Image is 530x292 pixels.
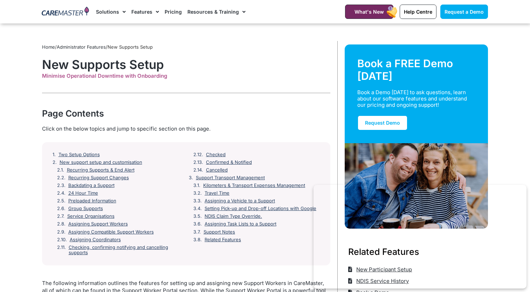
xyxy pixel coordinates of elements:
[42,107,330,120] div: Page Contents
[108,44,153,50] span: New Supports Setup
[42,73,330,79] div: Minimise Operational Downtime with Onboarding
[206,152,226,158] a: Checked
[206,160,252,165] a: Confirmed & Notified
[70,237,121,243] a: Assigning Coordinators
[345,143,488,229] img: Support Worker and NDIS Participant out for a coffee.
[355,9,384,15] span: What's New
[57,44,106,50] a: Administrator Features
[69,245,184,256] a: Checking, confirming notifying and cancelling supports
[68,229,154,235] a: Assigning Compatible Support Workers
[68,198,116,204] a: Preloaded Information
[345,5,393,19] a: What's New
[400,5,436,19] a: Help Centre
[314,185,526,288] iframe: Popup CTA
[42,125,330,133] div: Click on the below topics and jump to specific section on this page.
[67,214,115,219] a: Service Organisations
[42,7,89,17] img: CareMaster Logo
[206,167,228,173] a: Cancelled
[68,183,115,188] a: Backdating a Support
[205,206,316,211] a: Setting Pick-up and Drop-off Locations with Google
[58,152,100,158] a: Two Setup Options
[404,9,432,15] span: Help Centre
[204,229,235,235] a: Support Notes
[68,221,128,227] a: Assigning Support Workers
[42,44,153,50] span: / /
[68,175,129,181] a: Recurring Support Changes
[357,89,467,108] div: Book a Demo [DATE] to ask questions, learn about our software features and understand our pricing...
[365,120,400,126] span: Request Demo
[205,214,262,219] a: NDIS Claim Type Override.
[196,175,265,181] a: Support Transport Management
[357,57,476,82] div: Book a FREE Demo [DATE]
[205,190,229,196] a: Travel Time
[205,221,276,227] a: Assigning Task Lists to a Support
[68,206,103,211] a: Group Supports
[205,237,241,243] a: Related Features
[67,167,135,173] a: Recurring Supports & End Alert
[203,183,305,188] a: Kilometers & Transport Expenses Management
[68,190,98,196] a: 24 Hour Time
[60,160,142,165] a: New support setup and customisation
[42,44,55,50] a: Home
[42,57,330,72] h1: New Supports Setup
[205,198,275,204] a: Assigning a Vehicle to a Support
[440,5,488,19] a: Request a Demo
[357,115,408,131] a: Request Demo
[445,9,484,15] span: Request a Demo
